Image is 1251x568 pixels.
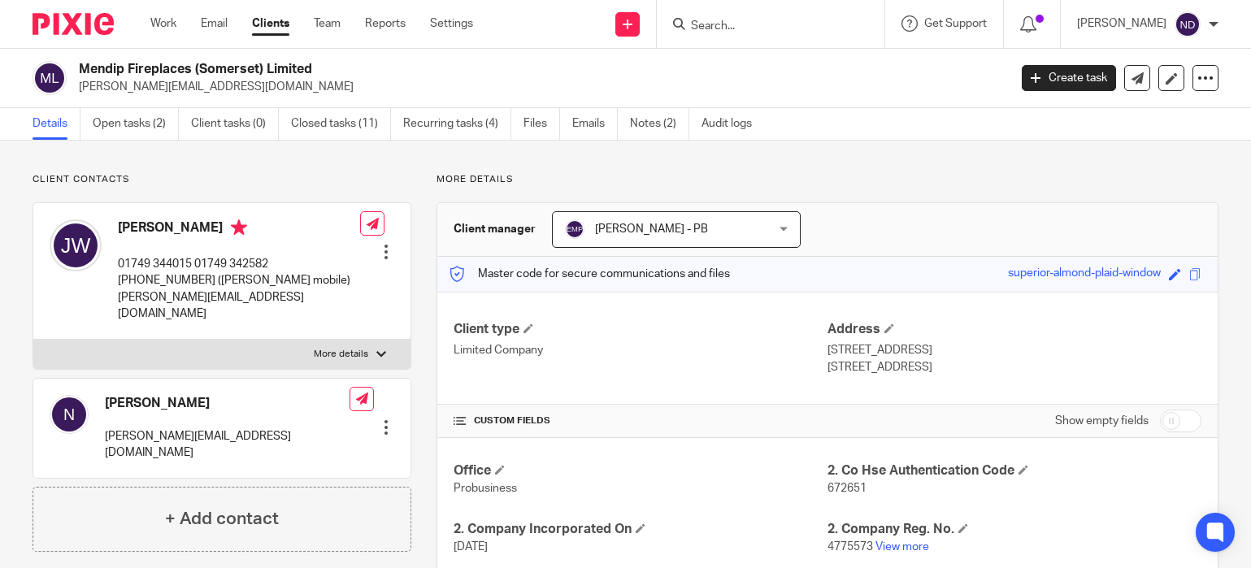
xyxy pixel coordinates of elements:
[105,428,350,462] p: [PERSON_NAME][EMAIL_ADDRESS][DOMAIN_NAME]
[1055,413,1149,429] label: Show empty fields
[454,321,827,338] h4: Client type
[191,108,279,140] a: Client tasks (0)
[595,223,708,235] span: [PERSON_NAME] - PB
[454,541,488,553] span: [DATE]
[118,219,360,240] h4: [PERSON_NAME]
[291,108,391,140] a: Closed tasks (11)
[79,61,814,78] h2: Mendip Fireplaces (Somerset) Limited
[165,506,279,531] h4: + Add contact
[450,266,730,282] p: Master code for secure communications and files
[314,15,341,32] a: Team
[33,173,411,186] p: Client contacts
[314,348,368,361] p: More details
[1077,15,1166,32] p: [PERSON_NAME]
[702,108,764,140] a: Audit logs
[118,256,360,289] p: 01749 344015 01749 342582 [PHONE_NUMBER] ([PERSON_NAME] mobile)
[827,321,1201,338] h4: Address
[827,541,873,553] span: 4775573
[454,462,827,479] h4: Office
[827,462,1201,479] h4: 2. Co Hse Authentication Code
[50,395,89,434] img: svg%3E
[437,173,1218,186] p: More details
[430,15,473,32] a: Settings
[454,342,827,358] p: Limited Company
[79,79,997,95] p: [PERSON_NAME][EMAIL_ADDRESS][DOMAIN_NAME]
[572,108,618,140] a: Emails
[105,395,350,412] h4: [PERSON_NAME]
[875,541,929,553] a: View more
[630,108,689,140] a: Notes (2)
[50,219,102,271] img: svg%3E
[689,20,836,34] input: Search
[827,483,867,494] span: 672651
[523,108,560,140] a: Files
[565,219,584,239] img: svg%3E
[827,342,1201,358] p: [STREET_ADDRESS]
[1175,11,1201,37] img: svg%3E
[33,61,67,95] img: svg%3E
[827,521,1201,538] h4: 2. Company Reg. No.
[1008,265,1161,284] div: superior-almond-plaid-window
[93,108,179,140] a: Open tasks (2)
[231,219,247,236] i: Primary
[150,15,176,32] a: Work
[403,108,511,140] a: Recurring tasks (4)
[201,15,228,32] a: Email
[1022,65,1116,91] a: Create task
[33,108,80,140] a: Details
[33,13,114,35] img: Pixie
[924,18,987,29] span: Get Support
[454,414,827,427] h4: CUSTOM FIELDS
[454,483,517,494] span: Probusiness
[827,359,1201,375] p: [STREET_ADDRESS]
[365,15,406,32] a: Reports
[454,221,536,237] h3: Client manager
[454,521,827,538] h4: 2. Company Incorporated On
[252,15,289,32] a: Clients
[118,289,360,323] p: [PERSON_NAME][EMAIL_ADDRESS][DOMAIN_NAME]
